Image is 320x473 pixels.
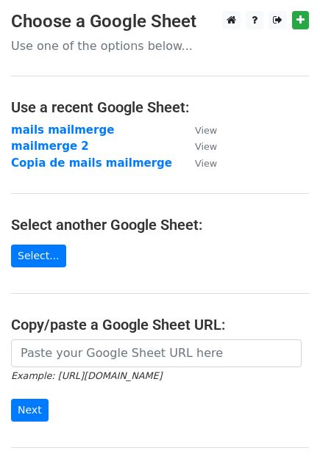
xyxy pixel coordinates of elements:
[180,123,217,137] a: View
[11,370,162,381] small: Example: [URL][DOMAIN_NAME]
[11,156,172,170] a: Copia de mails mailmerge
[11,216,309,234] h4: Select another Google Sheet:
[11,38,309,54] p: Use one of the options below...
[195,141,217,152] small: View
[180,140,217,153] a: View
[11,123,114,137] a: mails mailmerge
[195,125,217,136] small: View
[11,316,309,333] h4: Copy/paste a Google Sheet URL:
[11,11,309,32] h3: Choose a Google Sheet
[195,158,217,169] small: View
[11,98,309,116] h4: Use a recent Google Sheet:
[11,399,49,422] input: Next
[180,156,217,170] a: View
[11,245,66,267] a: Select...
[11,140,89,153] a: mailmerge 2
[11,339,302,367] input: Paste your Google Sheet URL here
